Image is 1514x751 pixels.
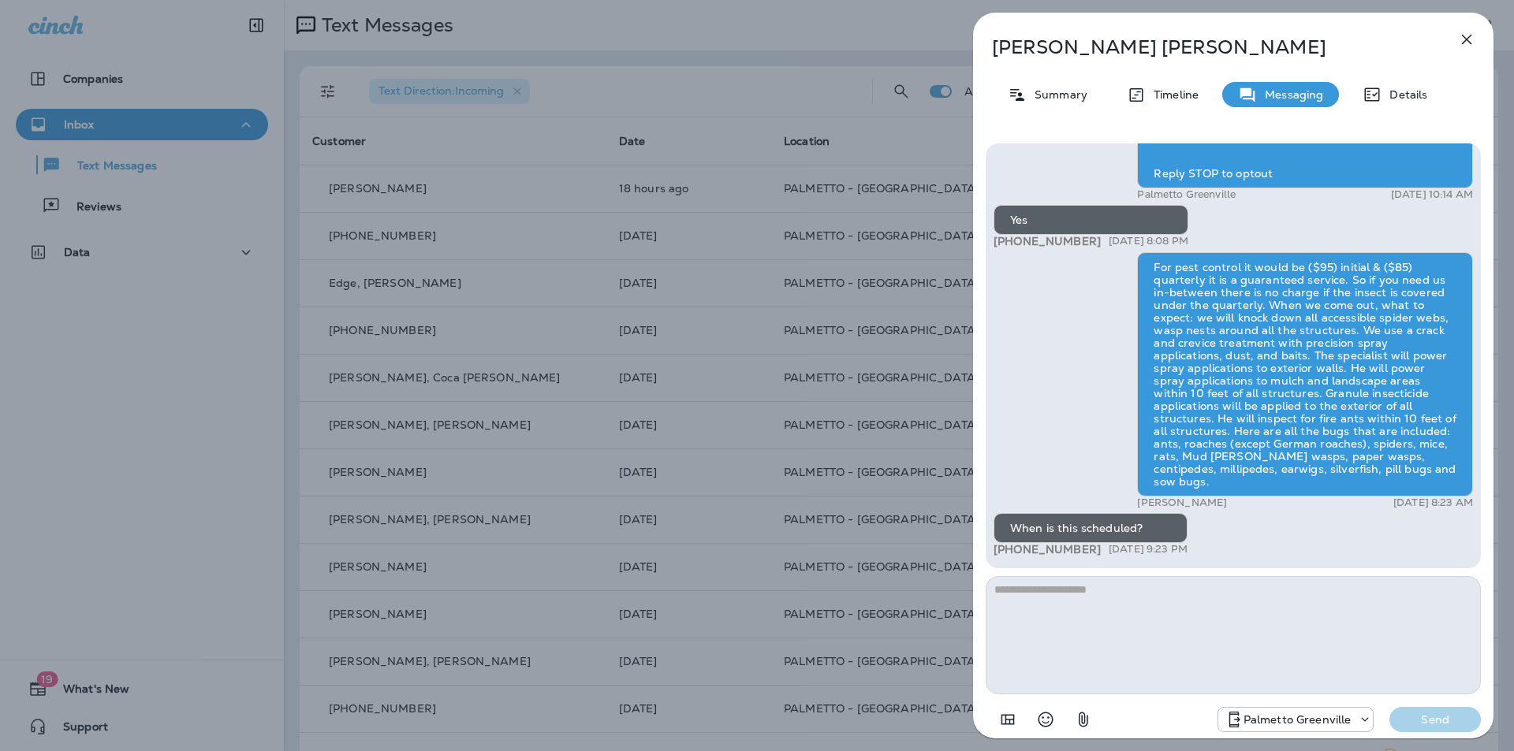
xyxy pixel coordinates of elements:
p: Details [1382,88,1427,101]
p: [DATE] 8:23 AM [1393,496,1473,509]
button: Add in a premade template [992,704,1024,735]
p: [PERSON_NAME] [1137,496,1227,509]
p: [DATE] 10:14 AM [1391,188,1473,201]
p: Timeline [1146,88,1199,101]
p: Summary [1027,88,1087,101]
div: When is this scheduled? [994,513,1188,543]
p: [DATE] 8:08 PM [1109,235,1188,247]
div: Yes [994,205,1188,235]
p: [DATE] 9:23 PM [1109,543,1188,556]
span: [PHONE_NUMBER] [994,542,1101,556]
p: Palmetto Greenville [1137,188,1236,201]
button: Select an emoji [1030,704,1061,735]
div: +1 (864) 385-1074 [1218,710,1374,729]
p: Messaging [1257,88,1323,101]
p: [PERSON_NAME] [PERSON_NAME] [992,36,1423,58]
div: For pest control it would be ($95) initial & ($85) quarterly it is a guaranteed service. So if yo... [1137,252,1473,496]
p: Palmetto Greenville [1244,713,1352,726]
span: [PHONE_NUMBER] [994,234,1101,248]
